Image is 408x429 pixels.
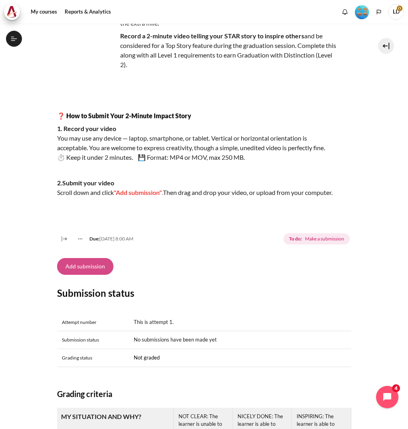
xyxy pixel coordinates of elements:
[129,349,351,367] td: Not graded
[57,331,129,349] th: Submission status
[57,388,351,400] h4: Grading criteria
[57,179,114,187] strong: 2.Submit your video
[162,189,163,196] span: .
[352,4,372,19] a: Level #4
[57,125,116,132] strong: 1. Record your video
[57,112,191,119] strong: ❓ How to Submit Your 2-Minute Impact Story
[283,232,351,246] div: Completion requirements for STAR Impact Story Video Submission
[129,314,351,331] td: This is attempt 1.
[57,287,351,299] h3: Submission status
[4,4,24,20] a: Architeck Architeck
[388,4,404,20] a: User menu
[28,4,60,20] a: My courses
[57,9,337,28] p: You’ve already submitted your STAR Reflection — now we encourage you to go the extra mile.
[62,4,114,20] a: Reports & Analytics
[120,32,304,40] strong: Record a 2-minute video telling your STAR story to inspire others
[57,314,129,331] th: Attempt number
[355,4,369,19] div: Level #4
[57,258,113,275] button: Add submission
[355,5,369,19] img: Level #4
[57,31,337,70] p: and be considered for a Top Story feature during the graduation session. Complete this along with...
[57,124,337,162] p: You may use any device — laptop, smartphone, or tablet. Vertical or horizontal orientation is acc...
[339,6,351,18] div: Show notification window with no new notifications
[388,4,404,20] span: LD
[57,178,337,197] p: Scroll down and click Then drag and drop your video, or upload from your computer.
[129,331,351,349] td: No submissions have been made yet
[373,6,385,18] button: Languages
[57,9,117,69] img: wsed
[114,189,162,196] span: "Add submission"
[305,235,344,242] span: Make a submission
[57,349,129,367] th: Grading status
[6,6,18,18] img: Architeck
[289,235,302,242] strong: To do:
[71,235,133,242] div: [DATE] 8:00 AM
[89,236,99,242] strong: Due:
